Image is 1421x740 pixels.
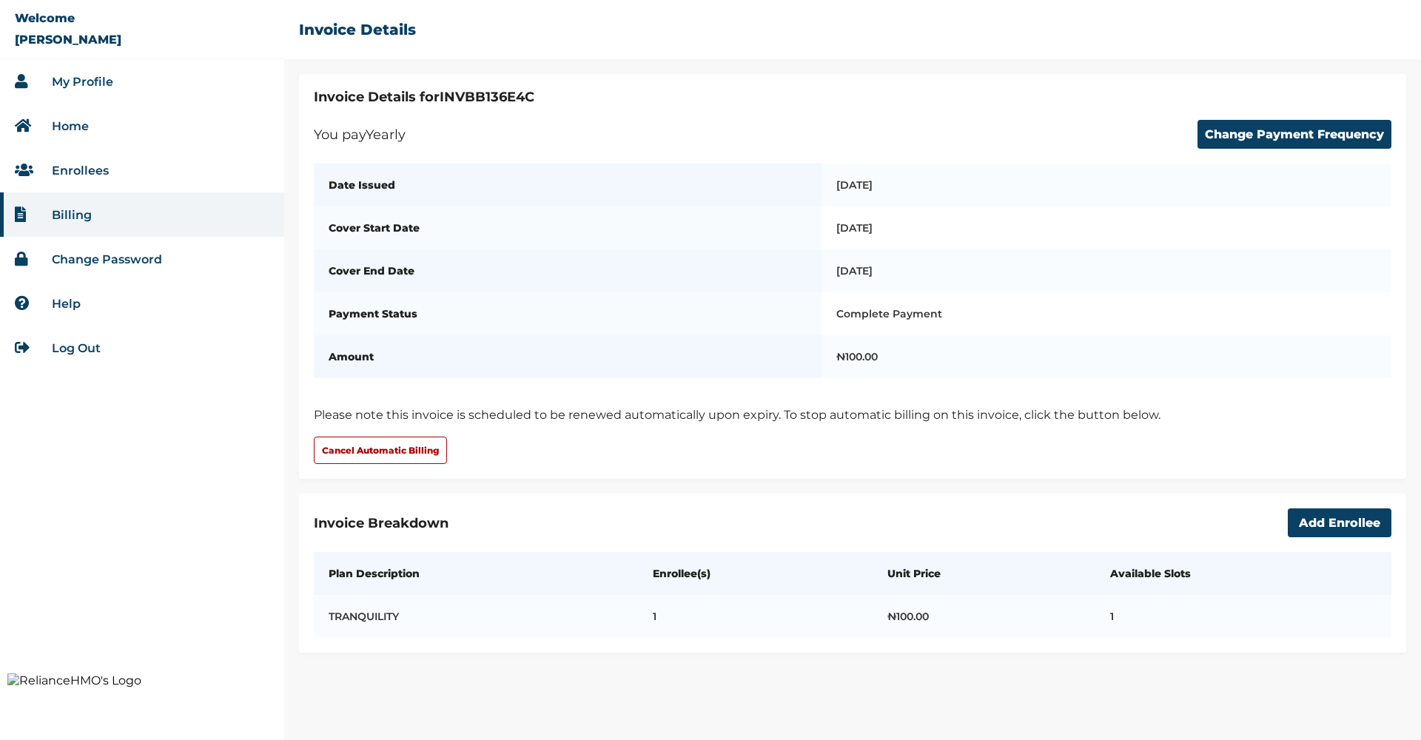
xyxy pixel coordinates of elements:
button: Cancel Automatic Billing [314,437,447,464]
td: TRANQUILITY [314,595,638,638]
a: Log Out [52,341,101,355]
td: 1 [638,595,873,638]
th: Payment Status [314,292,822,335]
img: RelianceHMO's Logo [7,673,277,687]
th: Enrollee(s) [638,552,873,595]
a: Billing [52,208,92,222]
a: My Profile [52,75,113,89]
button: Add Enrollee [1288,508,1391,537]
a: Enrollees [52,164,109,178]
h2: Invoice Details [299,21,416,38]
a: Change Password [52,252,162,266]
th: Unit Price [873,552,1095,595]
th: Cover Start Date [314,206,822,249]
p: You pay Yearly [314,127,406,143]
th: Available Slots [1095,552,1391,595]
td: [DATE] [822,206,1391,249]
td: ₦ 100.00 [822,335,1391,378]
h2: Invoice Details for INVBB136E4C [314,89,1391,105]
th: Date Issued [314,164,822,206]
h2: Invoice Breakdown [314,508,1391,537]
a: Home [52,119,89,133]
button: Change Payment Frequency [1197,120,1391,149]
td: Complete Payment [822,292,1391,335]
p: Welcome [15,11,75,25]
td: 1 [1095,595,1391,638]
p: [PERSON_NAME] [15,33,121,47]
th: Plan Description [314,552,638,595]
td: [DATE] [822,249,1391,292]
p: Please note this invoice is scheduled to be renewed automatically upon expiry. To stop automatic ... [314,408,1391,422]
td: [DATE] [822,164,1391,206]
th: Cover End Date [314,249,822,292]
th: Amount [314,335,822,378]
a: Help [52,297,81,311]
td: ₦ 100.00 [873,595,1095,638]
